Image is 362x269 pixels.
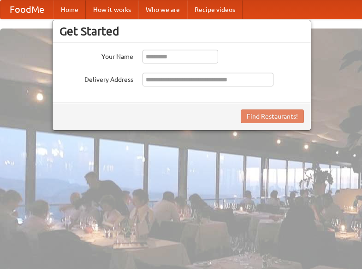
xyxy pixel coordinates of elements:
[53,0,86,19] a: Home
[59,50,133,61] label: Your Name
[187,0,243,19] a: Recipe videos
[59,24,304,38] h3: Get Started
[0,0,53,19] a: FoodMe
[86,0,138,19] a: How it works
[138,0,187,19] a: Who we are
[59,73,133,84] label: Delivery Address
[241,109,304,123] button: Find Restaurants!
